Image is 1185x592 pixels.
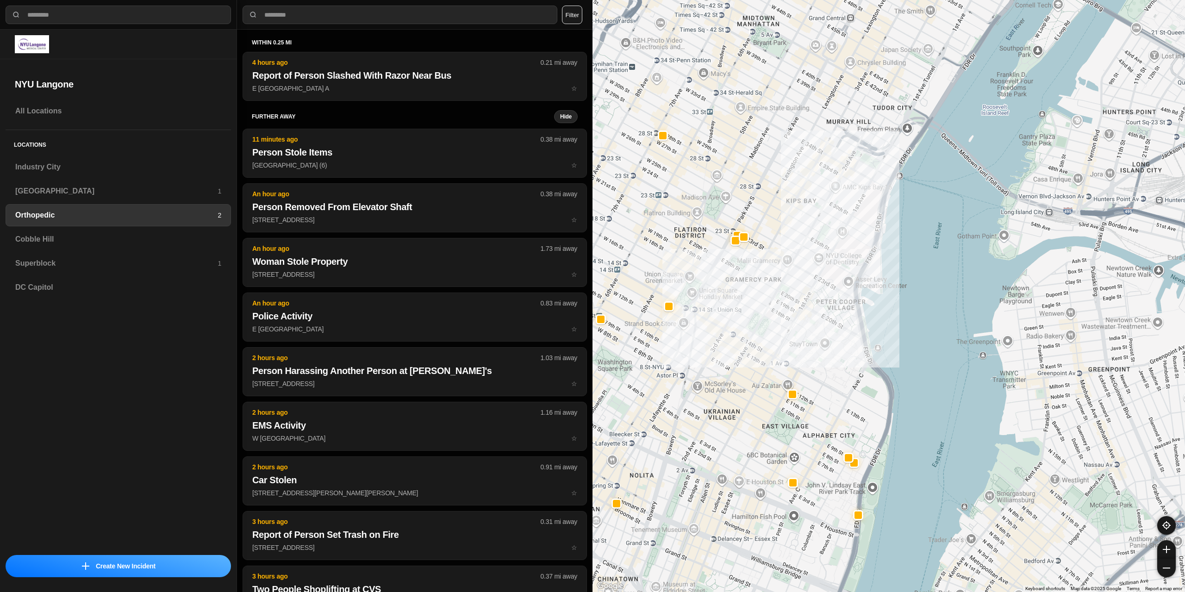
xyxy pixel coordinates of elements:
p: 2 [218,211,221,220]
a: An hour ago0.83 mi awayPolice ActivityE [GEOGRAPHIC_DATA]star [243,325,587,333]
h3: Orthopedic [15,210,218,221]
p: 1 [218,259,221,268]
a: An hour ago1.73 mi awayWoman Stole Property[STREET_ADDRESS]star [243,270,587,278]
p: 0.38 mi away [541,189,577,199]
button: recenter [1157,516,1176,535]
a: Open this area in Google Maps (opens a new window) [595,580,625,592]
p: 0.83 mi away [541,299,577,308]
p: [STREET_ADDRESS] [252,270,577,279]
a: 11 minutes ago0.38 mi awayPerson Stole Items[GEOGRAPHIC_DATA] (6)star [243,161,587,169]
span: star [571,85,577,92]
p: Create New Incident [96,561,156,571]
h2: EMS Activity [252,419,577,432]
button: Hide [554,110,578,123]
p: 1.03 mi away [541,353,577,362]
a: [GEOGRAPHIC_DATA]1 [6,180,231,202]
a: 2 hours ago1.16 mi awayEMS ActivityW [GEOGRAPHIC_DATA]star [243,434,587,442]
a: DC Capitol [6,276,231,299]
p: 1.16 mi away [541,408,577,417]
img: search [12,10,21,19]
button: 3 hours ago0.31 mi awayReport of Person Set Trash on Fire[STREET_ADDRESS]star [243,511,587,560]
h5: Locations [6,130,231,156]
span: star [571,489,577,497]
p: An hour ago [252,189,541,199]
button: 2 hours ago1.16 mi awayEMS ActivityW [GEOGRAPHIC_DATA]star [243,402,587,451]
a: 2 hours ago0.91 mi awayCar Stolen[STREET_ADDRESS][PERSON_NAME][PERSON_NAME]star [243,489,587,497]
a: 3 hours ago0.31 mi awayReport of Person Set Trash on Fire[STREET_ADDRESS]star [243,543,587,551]
img: icon [82,562,89,570]
p: 3 hours ago [252,517,541,526]
h2: Police Activity [252,310,577,323]
button: zoom-in [1157,540,1176,559]
h3: DC Capitol [15,282,221,293]
img: logo [15,35,49,53]
p: 2 hours ago [252,462,541,472]
p: [STREET_ADDRESS][PERSON_NAME][PERSON_NAME] [252,488,577,498]
p: 1.73 mi away [541,244,577,253]
p: 0.37 mi away [541,572,577,581]
p: An hour ago [252,244,541,253]
h2: Person Stole Items [252,146,577,159]
a: Orthopedic2 [6,204,231,226]
h2: Car Stolen [252,474,577,486]
span: star [571,162,577,169]
p: 2 hours ago [252,353,541,362]
img: Google [595,580,625,592]
p: [STREET_ADDRESS] [252,215,577,224]
button: An hour ago1.73 mi awayWoman Stole Property[STREET_ADDRESS]star [243,238,587,287]
p: W [GEOGRAPHIC_DATA] [252,434,577,443]
span: star [571,325,577,333]
h3: Superblock [15,258,218,269]
a: Superblock1 [6,252,231,274]
p: 11 minutes ago [252,135,541,144]
button: iconCreate New Incident [6,555,231,577]
a: An hour ago0.38 mi awayPerson Removed From Elevator Shaft[STREET_ADDRESS]star [243,216,587,224]
h3: Industry City [15,162,221,173]
span: star [571,544,577,551]
p: 2 hours ago [252,408,541,417]
span: star [571,216,577,224]
p: [STREET_ADDRESS] [252,543,577,552]
img: search [249,10,258,19]
a: All Locations [6,100,231,122]
button: zoom-out [1157,559,1176,577]
h2: Woman Stole Property [252,255,577,268]
h5: within 0.25 mi [252,39,578,46]
h5: further away [252,113,554,120]
button: An hour ago0.38 mi awayPerson Removed From Elevator Shaft[STREET_ADDRESS]star [243,183,587,232]
img: zoom-in [1163,546,1170,553]
p: [GEOGRAPHIC_DATA] (6) [252,161,577,170]
p: E [GEOGRAPHIC_DATA] [252,324,577,334]
a: 4 hours ago0.21 mi awayReport of Person Slashed With Razor Near BusE [GEOGRAPHIC_DATA] Astar [243,84,587,92]
small: Hide [560,113,572,120]
button: Keyboard shortcuts [1025,586,1065,592]
span: star [571,435,577,442]
p: 0.21 mi away [541,58,577,67]
h2: Report of Person Set Trash on Fire [252,528,577,541]
p: 0.91 mi away [541,462,577,472]
h2: Person Removed From Elevator Shaft [252,200,577,213]
p: 0.31 mi away [541,517,577,526]
span: Map data ©2025 Google [1071,586,1121,591]
p: E [GEOGRAPHIC_DATA] A [252,84,577,93]
a: Report a map error [1145,586,1182,591]
p: 4 hours ago [252,58,541,67]
a: Terms [1127,586,1140,591]
button: An hour ago0.83 mi awayPolice ActivityE [GEOGRAPHIC_DATA]star [243,293,587,342]
p: An hour ago [252,299,541,308]
h2: NYU Langone [15,78,222,91]
h3: Cobble Hill [15,234,221,245]
a: Industry City [6,156,231,178]
button: 4 hours ago0.21 mi awayReport of Person Slashed With Razor Near BusE [GEOGRAPHIC_DATA] Astar [243,52,587,101]
span: star [571,271,577,278]
h2: Person Harassing Another Person at [PERSON_NAME]'s [252,364,577,377]
span: star [571,380,577,387]
button: Filter [562,6,582,24]
img: zoom-out [1163,564,1170,572]
h3: All Locations [15,106,221,117]
button: 2 hours ago0.91 mi awayCar Stolen[STREET_ADDRESS][PERSON_NAME][PERSON_NAME]star [243,456,587,505]
p: 0.38 mi away [541,135,577,144]
p: [STREET_ADDRESS] [252,379,577,388]
p: 1 [218,187,221,196]
button: 11 minutes ago0.38 mi awayPerson Stole Items[GEOGRAPHIC_DATA] (6)star [243,129,587,178]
